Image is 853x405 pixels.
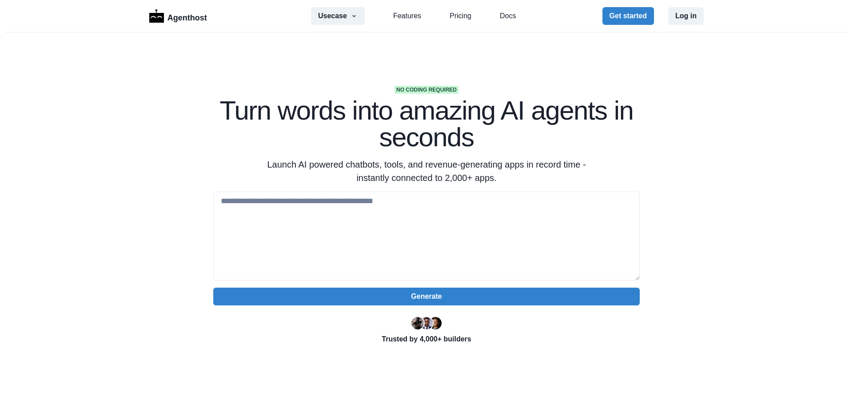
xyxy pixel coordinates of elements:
img: Ryan Florence [411,317,424,329]
a: Docs [500,11,516,21]
span: No coding required [395,86,458,94]
h1: Turn words into amazing AI agents in seconds [213,97,640,151]
p: Agenthost [167,8,207,24]
button: Generate [213,288,640,305]
img: Logo [149,9,164,23]
a: LogoAgenthost [149,8,207,24]
button: Get started [602,7,654,25]
img: Segun Adebayo [420,317,433,329]
p: Launch AI powered chatbots, tools, and revenue-generating apps in record time - instantly connect... [256,158,597,184]
img: Kent Dodds [429,317,442,329]
button: Usecase [311,7,365,25]
button: Log in [668,7,704,25]
p: Trusted by 4,000+ builders [213,334,640,345]
a: Pricing [450,11,471,21]
a: Features [393,11,421,21]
